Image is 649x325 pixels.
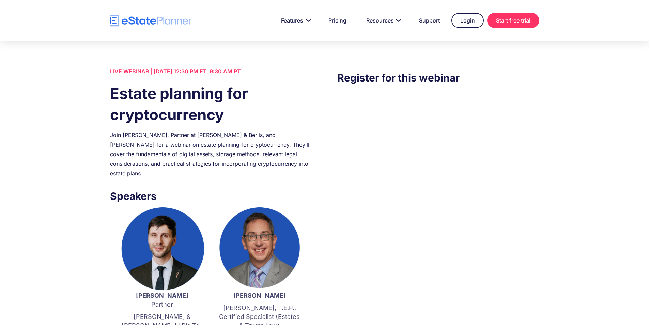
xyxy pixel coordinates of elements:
a: Login [451,13,484,28]
h3: Register for this webinar [337,70,539,86]
a: Pricing [320,14,355,27]
a: Support [411,14,448,27]
h1: Estate planning for cryptocurrency [110,83,312,125]
strong: [PERSON_NAME] [233,292,286,299]
a: Features [273,14,317,27]
div: Join [PERSON_NAME], Partner at [PERSON_NAME] & Berlis, and [PERSON_NAME] for a webinar on estate ... [110,130,312,178]
h3: Speakers [110,188,312,204]
p: Partner [120,291,204,309]
a: Resources [358,14,407,27]
strong: [PERSON_NAME] [136,292,188,299]
div: LIVE WEBINAR | [DATE] 12:30 PM ET, 9:30 AM PT [110,67,312,76]
a: Start free trial [487,13,539,28]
